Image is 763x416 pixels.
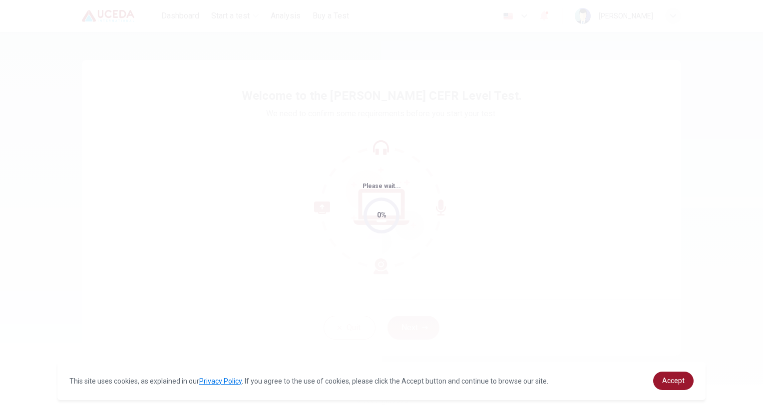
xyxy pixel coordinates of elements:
span: Accept [662,377,685,385]
a: dismiss cookie message [653,372,694,390]
div: cookieconsent [57,362,706,400]
div: 0% [377,209,386,221]
a: Privacy Policy [199,377,242,385]
span: This site uses cookies, as explained in our . If you agree to the use of cookies, please click th... [69,377,548,385]
span: Please wait... [363,183,401,190]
